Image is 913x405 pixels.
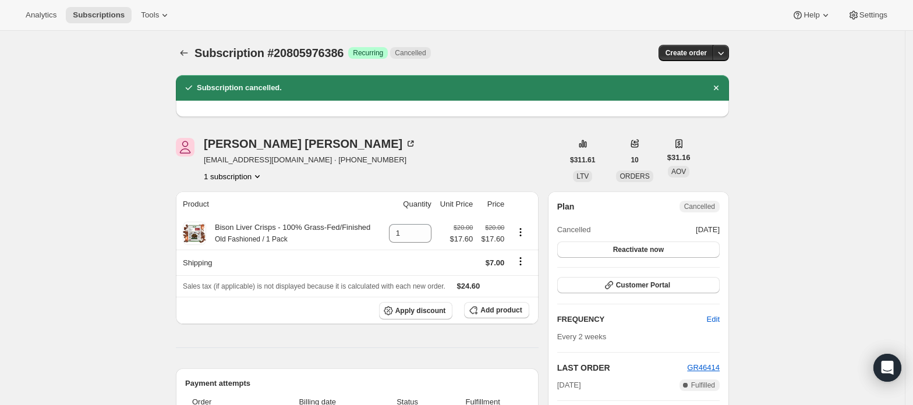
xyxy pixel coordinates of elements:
[486,258,505,267] span: $7.00
[557,224,591,236] span: Cancelled
[476,191,508,217] th: Price
[707,314,720,325] span: Edit
[204,170,263,182] button: Product actions
[176,138,194,157] span: James O’Hanlon
[395,48,426,58] span: Cancelled
[395,306,446,315] span: Apply discount
[73,10,125,20] span: Subscriptions
[457,282,480,290] span: $24.60
[696,224,720,236] span: [DATE]
[624,152,645,168] button: 10
[557,201,575,212] h2: Plan
[176,250,383,275] th: Shipping
[557,379,581,391] span: [DATE]
[206,222,370,245] div: Bison Liver Crisps - 100% Grass-Fed/Finished
[511,255,530,268] button: Shipping actions
[435,191,476,217] th: Unit Price
[454,224,473,231] small: $20.00
[379,302,453,319] button: Apply discount
[667,152,691,164] span: $31.16
[215,235,288,243] small: Old Fashioned / 1 Pack
[185,378,529,389] h2: Payment attempts
[563,152,602,168] button: $311.61
[841,7,894,23] button: Settings
[197,82,282,94] h2: Subscription cancelled.
[684,202,715,211] span: Cancelled
[687,363,720,372] a: GR46414
[557,277,720,293] button: Customer Portal
[204,138,416,150] div: [PERSON_NAME] [PERSON_NAME]
[183,222,206,245] img: product img
[19,7,63,23] button: Analytics
[480,233,504,245] span: $17.60
[557,362,688,374] h2: LAST ORDER
[631,155,638,165] span: 10
[485,224,504,231] small: $20.00
[450,233,473,245] span: $17.60
[700,310,727,329] button: Edit
[204,154,416,166] span: [EMAIL_ADDRESS][DOMAIN_NAME] · [PHONE_NUMBER]
[353,48,383,58] span: Recurring
[691,381,715,390] span: Fulfilled
[511,226,530,239] button: Product actions
[804,10,819,20] span: Help
[616,280,670,290] span: Customer Portal
[176,45,192,61] button: Subscriptions
[557,332,607,341] span: Every 2 weeks
[613,245,664,254] span: Reactivate now
[183,282,445,290] span: Sales tax (if applicable) is not displayed because it is calculated with each new order.
[557,241,720,258] button: Reactivate now
[785,7,838,23] button: Help
[576,172,589,180] span: LTV
[134,7,178,23] button: Tools
[859,10,887,20] span: Settings
[570,155,595,165] span: $311.61
[26,10,56,20] span: Analytics
[141,10,159,20] span: Tools
[666,48,707,58] span: Create order
[659,45,714,61] button: Create order
[176,191,383,217] th: Product
[194,47,344,59] span: Subscription #20805976386
[383,191,435,217] th: Quantity
[708,80,724,96] button: Dismiss notification
[557,314,707,325] h2: FREQUENCY
[873,354,901,382] div: Open Intercom Messenger
[687,362,720,374] button: GR46414
[66,7,132,23] button: Subscriptions
[464,302,529,318] button: Add product
[480,305,522,315] span: Add product
[620,172,649,180] span: ORDERS
[671,168,686,176] span: AOV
